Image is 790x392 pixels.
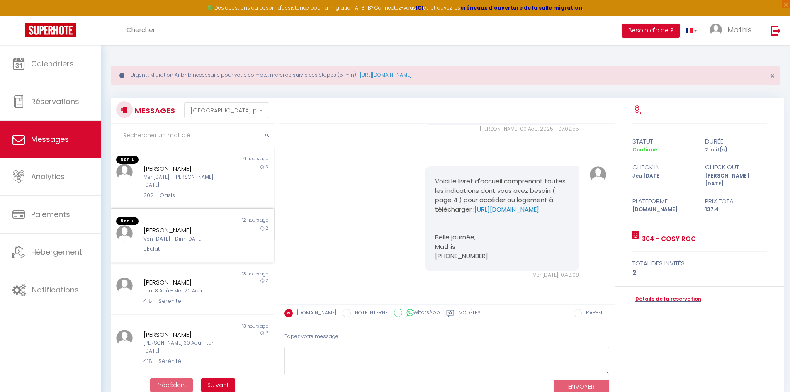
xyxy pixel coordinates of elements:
[622,24,680,38] button: Besoin d'aide ?
[143,339,228,355] div: [PERSON_NAME] 30 Aoû - Lun [DATE]
[590,166,606,183] img: ...
[266,164,268,170] span: 3
[143,164,228,174] div: [PERSON_NAME]
[459,309,481,319] label: Modèles
[143,173,228,189] div: Mer [DATE] - [PERSON_NAME] [DATE]
[143,287,228,295] div: Lun 18 Aoû - Mer 20 Aoû
[111,66,780,85] div: Urgent : Migration Airbnb nécessaire pour votre compte, merci de suivre ces étapes (5 min) -
[351,309,388,318] label: NOTE INTERNE
[700,196,772,206] div: Prix total
[116,330,133,346] img: ...
[25,23,76,37] img: Super Booking
[582,309,603,318] label: RAPPEL
[143,191,228,200] div: 302 - Oasis
[31,171,65,182] span: Analytics
[192,156,273,164] div: 4 hours ago
[143,330,228,340] div: [PERSON_NAME]
[402,309,440,318] label: WhatsApp
[32,285,79,295] span: Notifications
[700,206,772,214] div: 137.4
[31,209,70,219] span: Paiements
[474,205,539,214] a: [URL][DOMAIN_NAME]
[639,234,696,244] a: 304 - Cosy Roc
[7,3,32,28] button: Ouvrir le widget de chat LiveChat
[435,233,569,251] p: Belle journée, Mathis
[727,24,751,35] span: Mathis
[632,268,767,278] div: 2
[266,278,268,284] span: 2
[700,136,772,146] div: durée
[111,124,275,147] input: Rechercher un mot clé
[425,271,579,279] div: Mer [DATE] 10:48:08
[120,16,161,45] a: Chercher
[700,162,772,172] div: check out
[143,357,228,365] div: 418 - Sérénité
[710,24,722,36] img: ...
[435,251,569,261] p: [PHONE_NUMBER]
[116,164,133,180] img: ...
[143,245,228,253] div: L'Éclat
[192,217,273,225] div: 12 hours ago
[703,16,762,45] a: ... Mathis
[31,134,69,144] span: Messages
[266,225,268,231] span: 2
[31,96,79,107] span: Réservations
[632,146,657,153] span: Confirmé
[133,101,175,120] h3: MESSAGES
[700,172,772,188] div: [PERSON_NAME] [DATE]
[143,278,228,287] div: [PERSON_NAME]
[284,326,609,347] div: Tapez votre message
[192,271,273,278] div: 13 hours ago
[116,217,139,225] span: Non lu
[700,146,772,154] div: 2 nuit(s)
[360,71,411,78] a: [URL][DOMAIN_NAME]
[770,71,775,81] span: ×
[192,323,273,330] div: 13 hours ago
[143,235,228,243] div: Ven [DATE] - Dim [DATE]
[771,25,781,36] img: logout
[632,295,701,303] a: Détails de la réservation
[156,381,187,389] span: Précédent
[460,4,582,11] a: créneaux d'ouverture de la salle migration
[143,225,228,235] div: [PERSON_NAME]
[627,172,700,188] div: Jeu [DATE]
[126,25,155,34] span: Chercher
[632,258,767,268] div: total des invités
[116,278,133,294] img: ...
[425,125,579,133] div: [PERSON_NAME] 09 Aoû. 2025 - 07:02:55
[116,156,139,164] span: Non lu
[627,162,700,172] div: check in
[416,4,423,11] a: ICI
[207,381,229,389] span: Suivant
[435,177,569,214] p: Voici le livret d'accueil comprenant toutes les indications dont vous avez besoin ( page 4 ) pour...
[143,297,228,305] div: 418 - Sérénité
[770,72,775,80] button: Close
[116,225,133,242] img: ...
[627,206,700,214] div: [DOMAIN_NAME]
[266,330,268,336] span: 2
[31,58,74,69] span: Calendriers
[627,136,700,146] div: statut
[627,196,700,206] div: Plateforme
[31,247,82,257] span: Hébergement
[293,309,336,318] label: [DOMAIN_NAME]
